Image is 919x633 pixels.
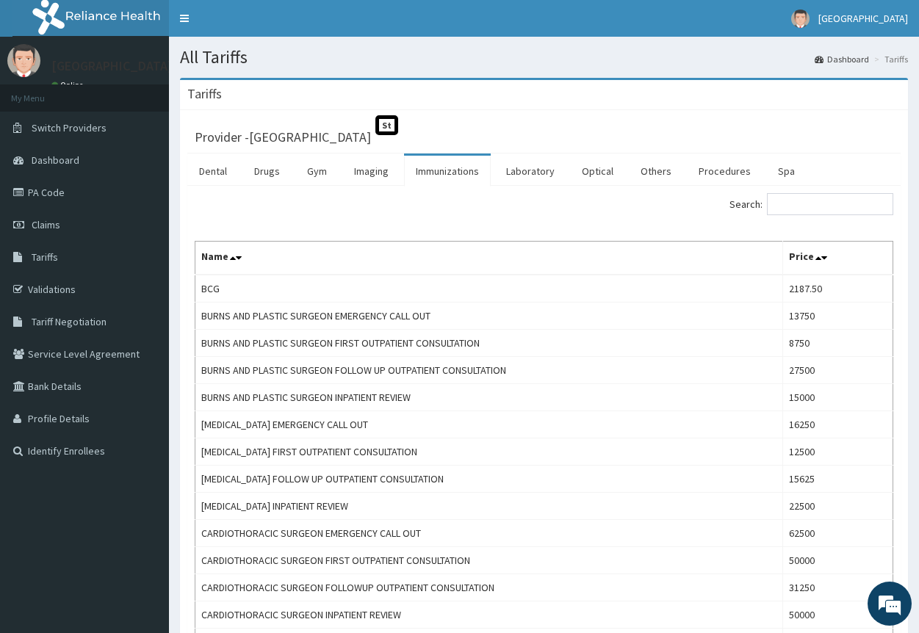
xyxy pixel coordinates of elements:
[195,520,783,547] td: CARDIOTHORACIC SURGEON EMERGENCY CALL OUT
[195,275,783,303] td: BCG
[51,59,173,73] p: [GEOGRAPHIC_DATA]
[195,493,783,520] td: [MEDICAL_DATA] INPATIENT REVIEW
[783,601,893,629] td: 50000
[783,384,893,411] td: 15000
[766,156,807,187] a: Spa
[195,547,783,574] td: CARDIOTHORACIC SURGEON FIRST OUTPATIENT CONSULTATION
[32,250,58,264] span: Tariffs
[32,218,60,231] span: Claims
[783,303,893,330] td: 13750
[783,547,893,574] td: 50000
[76,82,247,101] div: Chat with us now
[195,411,783,438] td: [MEDICAL_DATA] EMERGENCY CALL OUT
[195,303,783,330] td: BURNS AND PLASTIC SURGEON EMERGENCY CALL OUT
[187,87,222,101] h3: Tariffs
[375,115,398,135] span: St
[871,53,908,65] li: Tariffs
[687,156,763,187] a: Procedures
[783,275,893,303] td: 2187.50
[7,44,40,77] img: User Image
[783,438,893,466] td: 12500
[791,10,810,28] img: User Image
[342,156,400,187] a: Imaging
[180,48,908,67] h1: All Tariffs
[195,330,783,357] td: BURNS AND PLASTIC SURGEON FIRST OUTPATIENT CONSULTATION
[295,156,339,187] a: Gym
[815,53,869,65] a: Dashboard
[783,411,893,438] td: 16250
[404,156,491,187] a: Immunizations
[32,315,107,328] span: Tariff Negotiation
[783,242,893,275] th: Price
[7,401,280,452] textarea: Type your message and hit 'Enter'
[783,520,893,547] td: 62500
[783,357,893,384] td: 27500
[32,121,107,134] span: Switch Providers
[27,73,60,110] img: d_794563401_company_1708531726252_794563401
[195,357,783,384] td: BURNS AND PLASTIC SURGEON FOLLOW UP OUTPATIENT CONSULTATION
[767,193,893,215] input: Search:
[783,330,893,357] td: 8750
[195,384,783,411] td: BURNS AND PLASTIC SURGEON INPATIENT REVIEW
[195,242,783,275] th: Name
[818,12,908,25] span: [GEOGRAPHIC_DATA]
[51,80,87,90] a: Online
[195,438,783,466] td: [MEDICAL_DATA] FIRST OUTPATIENT CONSULTATION
[783,493,893,520] td: 22500
[195,574,783,601] td: CARDIOTHORACIC SURGEON FOLLOWUP OUTPATIENT CONSULTATION
[783,574,893,601] td: 31250
[195,601,783,629] td: CARDIOTHORACIC SURGEON INPATIENT REVIEW
[494,156,566,187] a: Laboratory
[241,7,276,43] div: Minimize live chat window
[242,156,292,187] a: Drugs
[187,156,239,187] a: Dental
[195,131,371,144] h3: Provider - [GEOGRAPHIC_DATA]
[195,466,783,493] td: [MEDICAL_DATA] FOLLOW UP OUTPATIENT CONSULTATION
[629,156,683,187] a: Others
[783,466,893,493] td: 15625
[32,153,79,167] span: Dashboard
[729,193,893,215] label: Search:
[570,156,625,187] a: Optical
[85,185,203,333] span: We're online!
